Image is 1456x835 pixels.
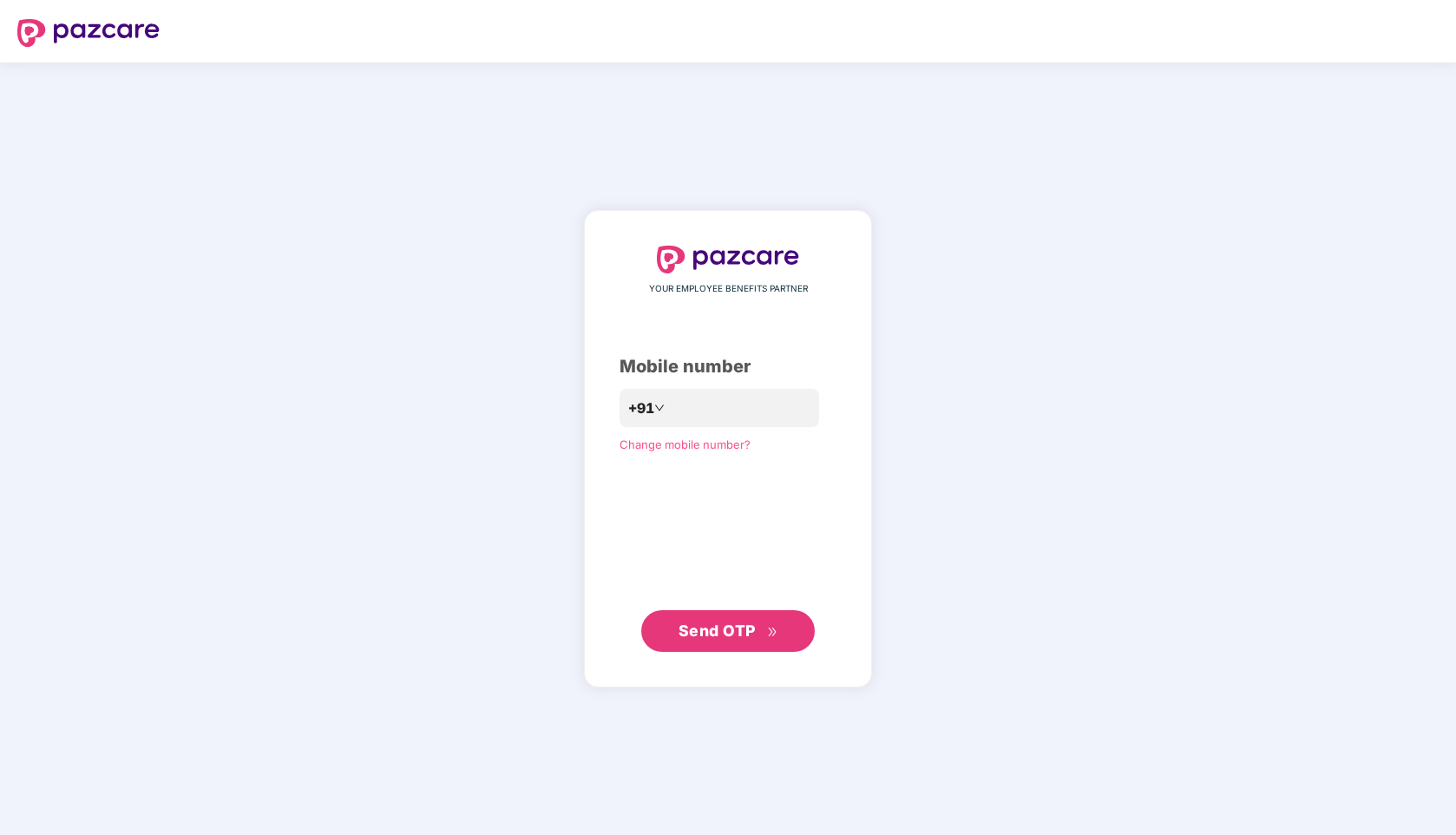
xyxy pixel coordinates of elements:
button: Send OTPdouble-right [641,610,815,652]
span: down [654,403,665,413]
span: YOUR EMPLOYEE BENEFITS PARTNER [649,282,808,296]
span: +91 [628,398,654,419]
span: Send OTP [679,621,756,640]
a: Change mobile number? [620,437,751,451]
img: logo [657,246,799,273]
div: Mobile number [620,353,836,380]
span: double-right [767,627,778,638]
img: logo [17,19,160,47]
